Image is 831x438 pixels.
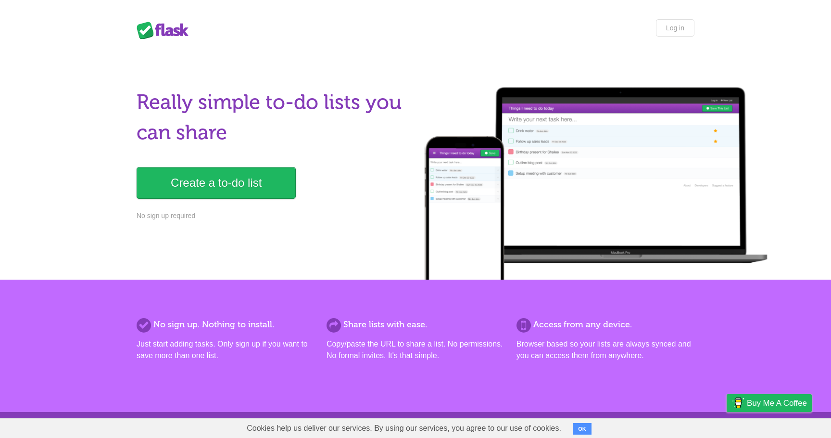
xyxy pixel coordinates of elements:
[137,318,315,331] h2: No sign up. Nothing to install.
[137,211,410,221] p: No sign up required
[656,19,694,37] a: Log in
[747,395,807,412] span: Buy me a coffee
[327,338,504,361] p: Copy/paste the URL to share a list. No permissions. No formal invites. It's that simple.
[237,419,571,438] span: Cookies help us deliver our services. By using our services, you agree to our use of cookies.
[137,87,410,148] h1: Really simple to-do lists you can share
[731,395,744,411] img: Buy me a coffee
[137,22,194,39] div: Flask Lists
[516,318,694,331] h2: Access from any device.
[727,394,812,412] a: Buy me a coffee
[516,338,694,361] p: Browser based so your lists are always synced and you can access them from anywhere.
[573,423,592,435] button: OK
[137,167,296,199] a: Create a to-do list
[327,318,504,331] h2: Share lists with ease.
[137,338,315,361] p: Just start adding tasks. Only sign up if you want to save more than one list.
